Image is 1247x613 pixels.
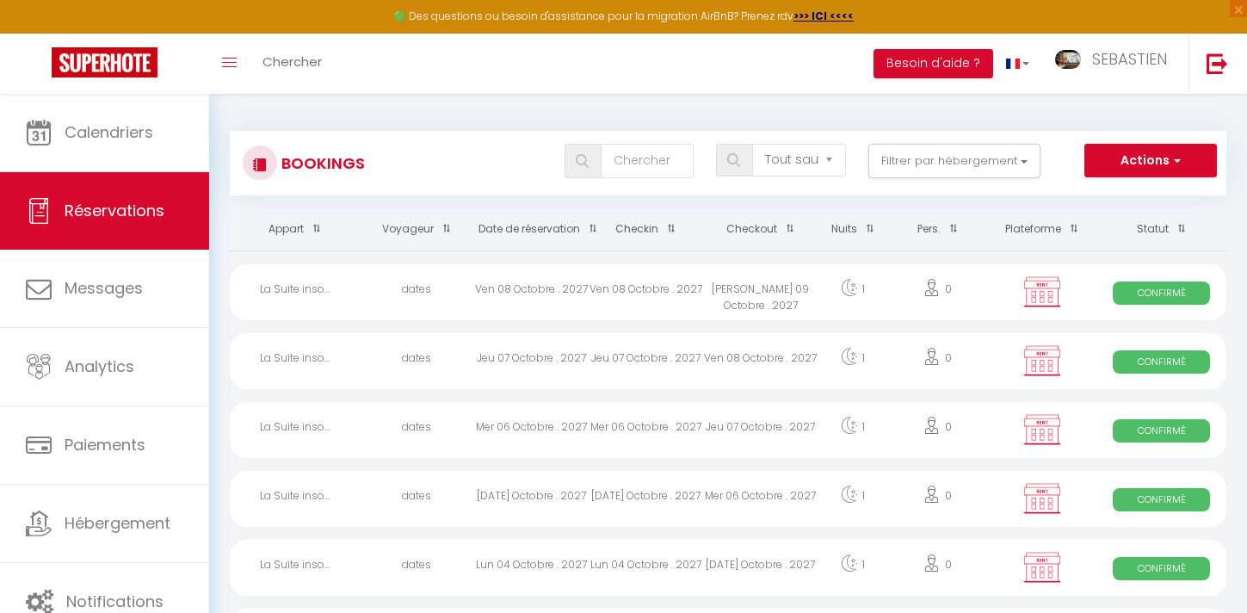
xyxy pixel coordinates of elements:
span: SEBASTIEN [1092,48,1167,70]
th: Sort by checkin [589,208,703,251]
button: Actions [1084,144,1217,178]
span: Analytics [65,356,134,377]
th: Sort by status [1096,208,1226,251]
img: ... [1055,50,1081,70]
th: Sort by booking date [474,208,589,251]
a: >>> ICI <<<< [793,9,854,23]
th: Sort by people [887,208,987,251]
h3: Bookings [277,144,365,183]
a: Chercher [250,34,335,94]
span: Calendriers [65,121,153,143]
span: Messages [65,277,143,299]
th: Sort by nights [818,208,887,251]
span: Notifications [66,591,164,612]
img: Super Booking [52,47,157,77]
th: Sort by rentals [230,208,360,251]
span: Hébergement [65,512,170,534]
th: Sort by guest [360,208,474,251]
span: Chercher [262,53,322,71]
th: Sort by checkout [703,208,818,251]
a: ... SEBASTIEN [1042,34,1188,94]
span: Paiements [65,434,145,455]
span: Réservations [65,200,164,221]
button: Filtrer par hébergement [868,144,1040,178]
input: Chercher [601,144,694,178]
th: Sort by channel [987,208,1096,251]
img: logout [1207,53,1228,74]
button: Besoin d'aide ? [874,49,993,78]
